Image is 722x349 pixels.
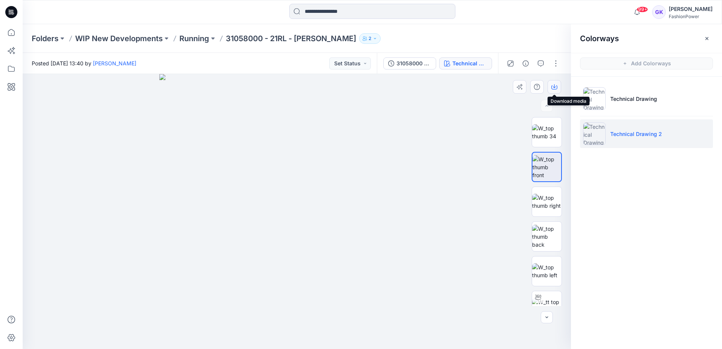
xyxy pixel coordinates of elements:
div: GK [652,5,666,19]
img: W_top thumb 34 [532,124,562,140]
img: W_top thumb back [532,225,562,249]
div: [PERSON_NAME] [669,5,713,14]
img: W_tt top thumb [532,298,562,314]
span: 99+ [637,6,648,12]
a: Folders [32,33,59,44]
a: [PERSON_NAME] [93,60,136,66]
a: Running [179,33,209,44]
img: eyJhbGciOiJIUzI1NiIsImtpZCI6IjAiLCJzbHQiOiJzZXMiLCJ0eXAiOiJKV1QifQ.eyJkYXRhIjp7InR5cGUiOiJzdG9yYW... [159,74,434,349]
img: W_top thumb left [532,263,562,279]
div: 31058000 - 21RL - Ravita [396,59,431,68]
img: Technical Drawing [583,87,606,110]
img: W_top thumb right [532,194,562,210]
button: Technical Drawing 2 [439,57,492,69]
button: Details [520,57,532,69]
p: 2 [369,34,371,43]
p: Technical Drawing [610,95,657,103]
div: Technical Drawing 2 [452,59,487,68]
div: FashionPower [669,14,713,19]
span: Posted [DATE] 13:40 by [32,59,136,67]
a: WIP New Developments [75,33,163,44]
p: Technical Drawing 2 [610,130,662,138]
h2: Colorways [580,34,619,43]
img: W_top thumb front [532,155,561,179]
img: Technical Drawing 2 [583,122,606,145]
p: 31058000 - 21RL - [PERSON_NAME] [226,33,356,44]
button: 31058000 - 21RL - [PERSON_NAME] [383,57,436,69]
button: 2 [359,33,381,44]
